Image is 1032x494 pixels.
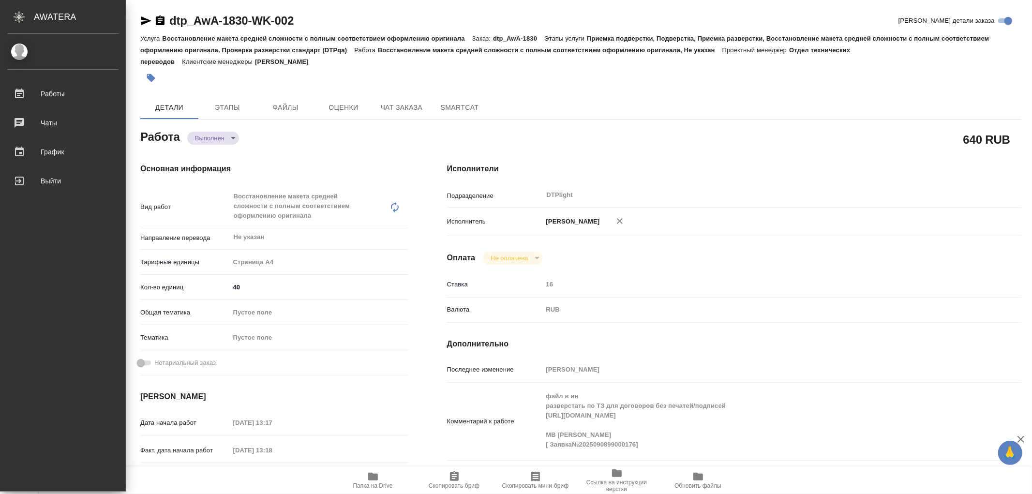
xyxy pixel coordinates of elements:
input: Пустое поле [230,443,314,457]
textarea: файл в ин разверстать по ТЗ для договоров без печатей/подписей [URL][DOMAIN_NAME] МВ [PERSON_NAME... [543,388,973,453]
h4: Исполнители [447,163,1021,175]
span: SmartCat [436,102,483,114]
input: Пустое поле [543,277,973,291]
button: Скопировать ссылку [154,15,166,27]
p: Дата начала работ [140,418,230,428]
a: График [2,140,123,164]
button: Папка на Drive [332,467,414,494]
button: Ссылка на инструкции верстки [576,467,658,494]
p: Общая тематика [140,308,230,317]
button: 🙏 [998,441,1022,465]
div: Выполнен [187,132,239,145]
h4: Оплата [447,252,476,264]
p: Тематика [140,333,230,343]
div: Выполнен [483,252,542,265]
h4: [PERSON_NAME] [140,391,408,403]
button: Скопировать ссылку для ЯМессенджера [140,15,152,27]
div: Страница А4 [230,254,408,270]
div: AWATERA [34,7,126,27]
p: Тарифные единицы [140,257,230,267]
div: RUB [543,301,973,318]
div: График [7,145,119,159]
span: Ссылка на инструкции верстки [582,479,652,493]
input: ✎ Введи что-нибудь [230,280,408,294]
span: 🙏 [1002,443,1018,463]
div: Пустое поле [230,329,408,346]
h4: Основная информация [140,163,408,175]
p: [PERSON_NAME] [255,58,316,65]
button: Скопировать бриф [414,467,495,494]
a: Выйти [2,169,123,193]
p: Ставка [447,280,543,289]
span: Оценки [320,102,367,114]
p: Валюта [447,305,543,314]
input: Пустое поле [230,416,314,430]
a: Чаты [2,111,123,135]
span: Обновить файлы [674,482,721,489]
button: Выполнен [192,134,227,142]
span: Скопировать мини-бриф [502,482,568,489]
span: Файлы [262,102,309,114]
div: Чаты [7,116,119,130]
span: Этапы [204,102,251,114]
p: Заказ: [472,35,493,42]
h4: Дополнительно [447,338,1021,350]
p: Направление перевода [140,233,230,243]
a: dtp_AwA-1830-WK-002 [169,14,294,27]
p: Восстановление макета средней сложности с полным соответствием оформлению оригинала, Не указан [378,46,722,54]
span: Нотариальный заказ [154,358,216,368]
span: Скопировать бриф [429,482,479,489]
p: dtp_AwA-1830 [493,35,544,42]
button: Удалить исполнителя [609,210,630,232]
p: Факт. дата начала работ [140,446,230,455]
p: [PERSON_NAME] [543,217,600,226]
span: [PERSON_NAME] детали заказа [898,16,995,26]
textarea: /Clients/Awatera/Orders/dtp_AwA-1830/DTP/dtp_AwA-1830-WK-002 [543,466,973,482]
button: Скопировать мини-бриф [495,467,576,494]
p: Работа [354,46,378,54]
p: Исполнитель [447,217,543,226]
span: Чат заказа [378,102,425,114]
button: Не оплачена [488,254,531,262]
button: Обновить файлы [658,467,739,494]
p: Последнее изменение [447,365,543,374]
p: Кол-во единиц [140,283,230,292]
a: Работы [2,82,123,106]
div: Пустое поле [233,308,397,317]
p: Подразделение [447,191,543,201]
div: Пустое поле [230,304,408,321]
div: Работы [7,87,119,101]
div: Выйти [7,174,119,188]
input: Пустое поле [543,362,973,376]
p: Вид работ [140,202,230,212]
p: Клиентские менеджеры [182,58,255,65]
button: Добавить тэг [140,67,162,89]
p: Проектный менеджер [722,46,789,54]
span: Детали [146,102,193,114]
h2: 640 RUB [963,131,1010,148]
div: Пустое поле [233,333,397,343]
span: Папка на Drive [353,482,393,489]
p: Этапы услуги [544,35,587,42]
p: Услуга [140,35,162,42]
p: Восстановление макета средней сложности с полным соответствием оформлению оригинала [162,35,472,42]
p: Комментарий к работе [447,417,543,426]
h2: Работа [140,127,180,145]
